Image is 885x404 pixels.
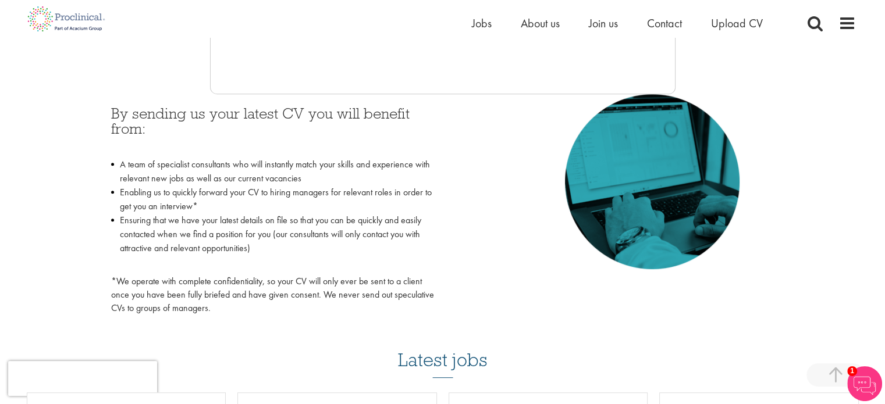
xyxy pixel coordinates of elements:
[472,16,492,31] a: Jobs
[8,361,157,396] iframe: reCAPTCHA
[521,16,560,31] a: About us
[711,16,763,31] a: Upload CV
[647,16,682,31] a: Contact
[111,185,434,213] li: Enabling us to quickly forward your CV to hiring managers for relevant roles in order to get you ...
[111,106,434,152] h3: By sending us your latest CV you will benefit from:
[111,158,434,185] li: A team of specialist consultants who will instantly match your skills and experience with relevan...
[847,366,857,376] span: 1
[111,275,434,315] p: *We operate with complete confidentiality, so your CV will only ever be sent to a client once you...
[398,321,488,378] h3: Latest jobs
[111,213,434,269] li: Ensuring that we have your latest details on file so that you can be quickly and easily contacted...
[589,16,618,31] a: Join us
[847,366,882,401] img: Chatbot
